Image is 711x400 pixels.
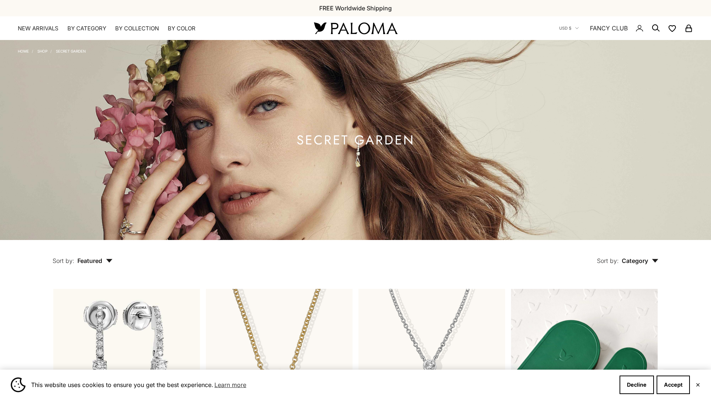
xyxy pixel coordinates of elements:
[37,49,47,53] a: Shop
[580,240,675,271] button: Sort by: Category
[18,47,86,53] nav: Breadcrumb
[115,25,159,32] summary: By Collection
[67,25,106,32] summary: By Category
[559,25,571,31] span: USD $
[597,257,619,264] span: Sort by:
[695,383,700,387] button: Close
[590,23,628,33] a: FANCY CLUB
[11,377,26,392] img: Cookie banner
[168,25,196,32] summary: By Color
[297,136,415,145] h1: Secret Garden
[657,376,690,394] button: Accept
[622,257,658,264] span: Category
[31,379,614,390] span: This website uses cookies to ensure you get the best experience.
[620,376,654,394] button: Decline
[559,25,579,31] button: USD $
[36,240,130,271] button: Sort by: Featured
[18,49,29,53] a: Home
[213,379,247,390] a: Learn more
[53,257,74,264] span: Sort by:
[319,3,392,13] p: FREE Worldwide Shipping
[77,257,113,264] span: Featured
[18,25,296,32] nav: Primary navigation
[559,16,693,40] nav: Secondary navigation
[18,25,59,32] a: NEW ARRIVALS
[56,49,86,53] a: Secret Garden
